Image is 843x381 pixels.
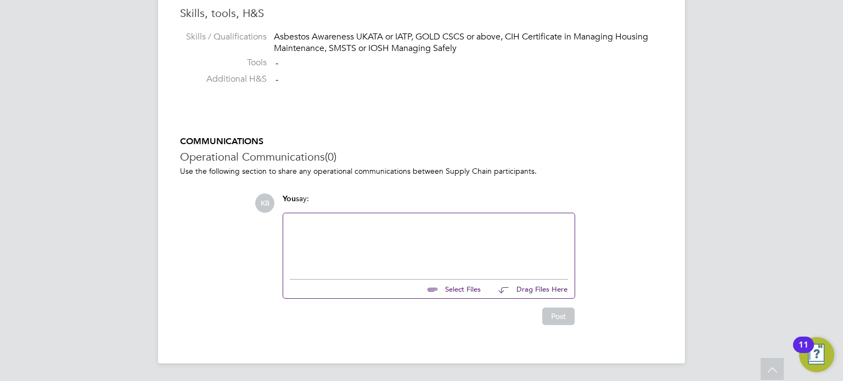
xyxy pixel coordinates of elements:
[180,57,267,69] label: Tools
[799,337,834,372] button: Open Resource Center, 11 new notifications
[255,194,274,213] span: KB
[180,166,663,176] p: Use the following section to share any operational communications between Supply Chain participants.
[180,73,267,85] label: Additional H&S
[180,150,663,164] h3: Operational Communications
[490,278,568,301] button: Drag Files Here
[325,150,336,164] span: (0)
[283,194,575,213] div: say:
[799,345,808,359] div: 11
[180,6,663,20] h3: Skills, tools, H&S
[542,308,575,325] button: Post
[283,194,296,203] span: You
[180,31,267,43] label: Skills / Qualifications
[276,58,278,69] span: -
[276,74,278,85] span: -
[274,31,663,54] div: Asbestos Awareness UKATA or IATP, GOLD CSCS or above, CIH Certificate in Managing Housing Mainten...
[180,136,663,147] h5: COMMUNICATIONS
